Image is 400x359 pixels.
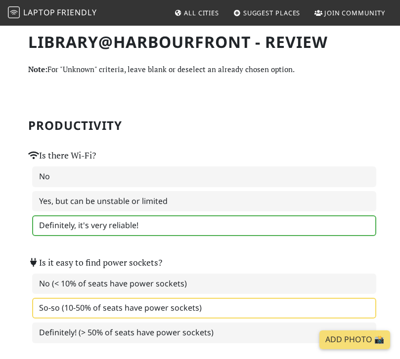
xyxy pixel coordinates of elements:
label: Yes, but can be unstable or limited [32,191,376,212]
img: LaptopFriendly [8,6,20,18]
label: So-so (10-50% of seats have power sockets) [32,298,376,319]
span: Join Community [324,8,385,17]
span: Suggest Places [243,8,301,17]
span: Laptop [23,7,55,18]
label: Definitely! (> 50% of seats have power sockets) [32,322,376,343]
label: Definitely, it's very reliable! [32,215,376,236]
a: Add Photo 📸 [319,330,390,349]
label: Is it easy to find power sockets? [28,256,162,270]
a: Suggest Places [229,4,305,22]
strong: Note: [28,64,47,74]
span: Friendly [57,7,96,18]
label: No (< 10% of seats have power sockets) [32,274,376,294]
h2: Productivity [28,119,372,133]
a: Join Community [311,4,389,22]
label: Is there Wi-Fi? [28,149,96,162]
span: All Cities [184,8,219,17]
h1: library@harbourfront - Review [28,33,372,51]
a: All Cities [170,4,223,22]
p: For "Unknown" criteria, leave blank or deselect an already chosen option. [28,63,372,75]
a: LaptopFriendly LaptopFriendly [8,4,97,22]
label: No [32,166,376,187]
